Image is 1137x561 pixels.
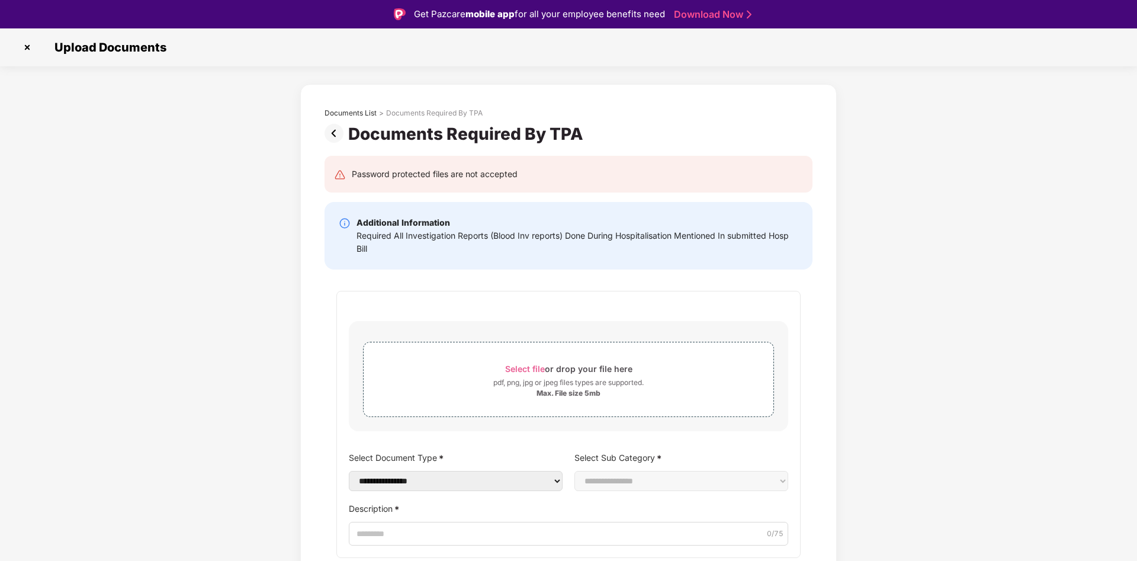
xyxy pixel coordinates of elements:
span: Select fileor drop your file herepdf, png, jpg or jpeg files types are supported.Max. File size 5mb [364,351,773,408]
div: pdf, png, jpg or jpeg files types are supported. [493,377,644,389]
label: Select Sub Category [574,449,788,466]
img: Logo [394,8,406,20]
span: Upload Documents [43,40,172,55]
div: or drop your file here [505,361,632,377]
b: Additional Information [356,217,450,227]
img: svg+xml;base64,PHN2ZyBpZD0iUHJldi0zMngzMiIgeG1sbnM9Imh0dHA6Ly93d3cudzMub3JnLzIwMDAvc3ZnIiB3aWR0aD... [325,124,348,143]
span: 0 /75 [767,528,783,540]
span: Select file [505,364,545,374]
div: > [379,108,384,118]
img: svg+xml;base64,PHN2ZyBpZD0iQ3Jvc3MtMzJ4MzIiIHhtbG5zPSJodHRwOi8vd3d3LnczLm9yZy8yMDAwL3N2ZyIgd2lkdG... [18,38,37,57]
div: Documents Required By TPA [386,108,483,118]
div: Max. File size 5mb [537,389,600,398]
img: svg+xml;base64,PHN2ZyB4bWxucz0iaHR0cDovL3d3dy53My5vcmcvMjAwMC9zdmciIHdpZHRoPSIyNCIgaGVpZ2h0PSIyNC... [334,169,346,181]
strong: mobile app [465,8,515,20]
label: Select Document Type [349,449,563,466]
div: Documents List [325,108,377,118]
img: svg+xml;base64,PHN2ZyBpZD0iSW5mby0yMHgyMCIgeG1sbnM9Imh0dHA6Ly93d3cudzMub3JnLzIwMDAvc3ZnIiB3aWR0aD... [339,217,351,229]
div: Get Pazcare for all your employee benefits need [414,7,665,21]
a: Download Now [674,8,748,21]
div: Password protected files are not accepted [352,168,518,181]
div: Required All Investigation Reports (Blood Inv reports) Done During Hospitalisation Mentioned In s... [356,229,798,255]
div: Documents Required By TPA [348,124,588,144]
label: Description [349,500,788,517]
img: Stroke [747,8,751,21]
